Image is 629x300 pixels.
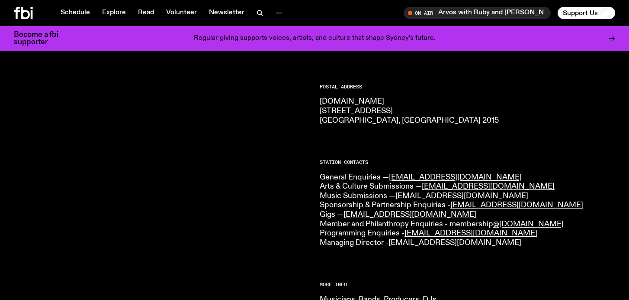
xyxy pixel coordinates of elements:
[343,211,476,218] a: [EMAIL_ADDRESS][DOMAIN_NAME]
[55,7,95,19] a: Schedule
[563,9,598,17] span: Support Us
[97,7,131,19] a: Explore
[204,7,250,19] a: Newsletter
[320,97,615,125] p: [DOMAIN_NAME] [STREET_ADDRESS] [GEOGRAPHIC_DATA], [GEOGRAPHIC_DATA] 2015
[320,160,615,165] h2: Station Contacts
[194,35,436,42] p: Regular giving supports voices, artists, and culture that shape Sydney’s future.
[320,282,615,287] h2: More Info
[133,7,159,19] a: Read
[14,31,69,46] h3: Become a fbi supporter
[395,192,528,200] a: [EMAIL_ADDRESS][DOMAIN_NAME]
[320,173,615,248] p: General Enquiries — Arts & Culture Submissions — Music Submissions — Sponsorship & Partnership En...
[558,7,615,19] button: Support Us
[320,85,615,89] h2: Postal Address
[450,201,583,209] a: [EMAIL_ADDRESS][DOMAIN_NAME]
[493,220,564,228] a: @[DOMAIN_NAME]
[389,173,522,181] a: [EMAIL_ADDRESS][DOMAIN_NAME]
[161,7,202,19] a: Volunteer
[388,239,521,247] a: [EMAIL_ADDRESS][DOMAIN_NAME]
[422,183,555,190] a: [EMAIL_ADDRESS][DOMAIN_NAME]
[404,229,537,237] a: [EMAIL_ADDRESS][DOMAIN_NAME]
[404,7,551,19] button: On AirArvos with Ruby and [PERSON_NAME]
